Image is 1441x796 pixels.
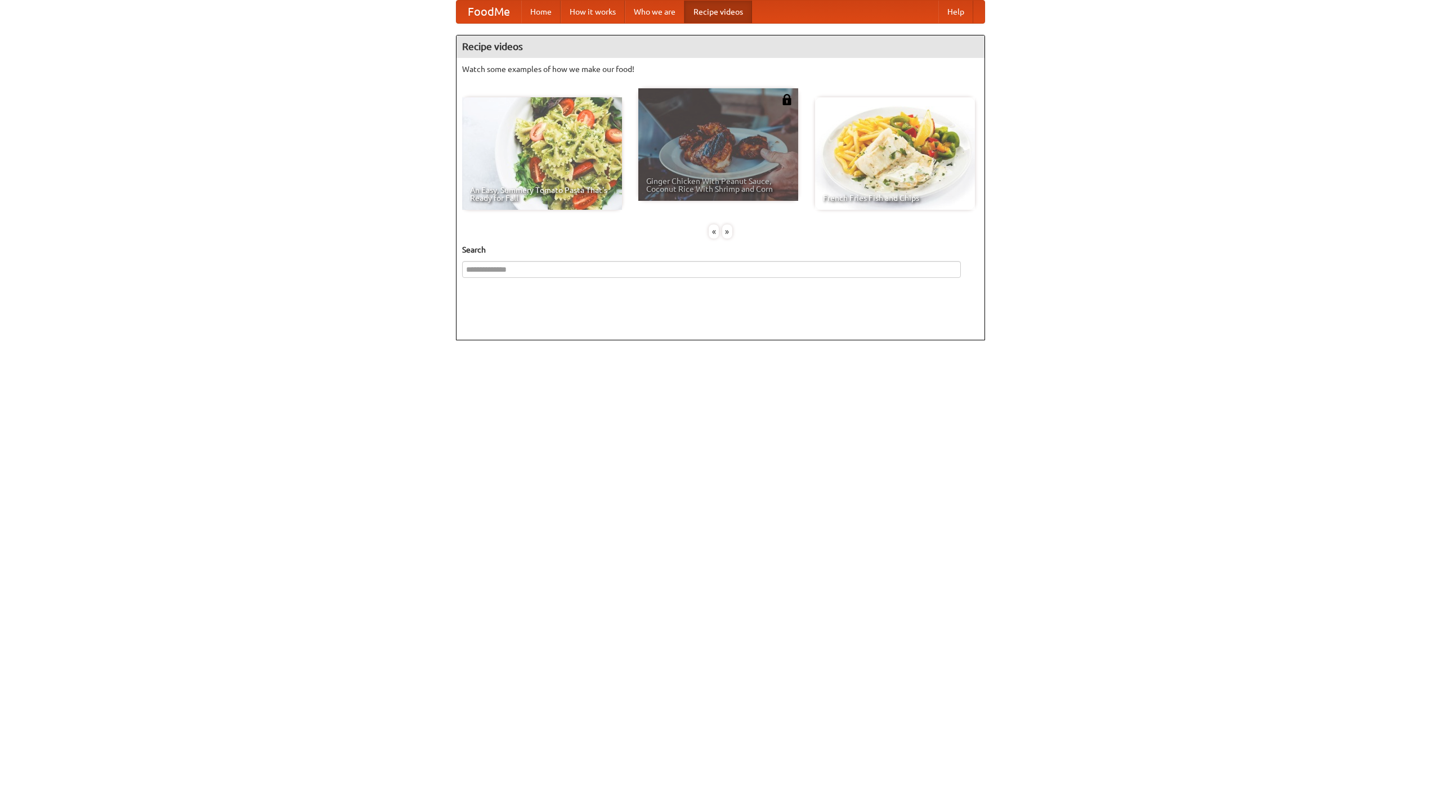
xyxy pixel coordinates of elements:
[709,224,719,239] div: «
[625,1,684,23] a: Who we are
[815,97,975,210] a: French Fries Fish and Chips
[938,1,973,23] a: Help
[457,1,521,23] a: FoodMe
[561,1,625,23] a: How it works
[462,64,979,75] p: Watch some examples of how we make our food!
[684,1,752,23] a: Recipe videos
[781,94,793,105] img: 483408.png
[521,1,561,23] a: Home
[823,194,967,202] span: French Fries Fish and Chips
[462,244,979,255] h5: Search
[470,186,614,202] span: An Easy, Summery Tomato Pasta That's Ready for Fall
[462,97,622,210] a: An Easy, Summery Tomato Pasta That's Ready for Fall
[722,224,732,239] div: »
[457,35,984,58] h4: Recipe videos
